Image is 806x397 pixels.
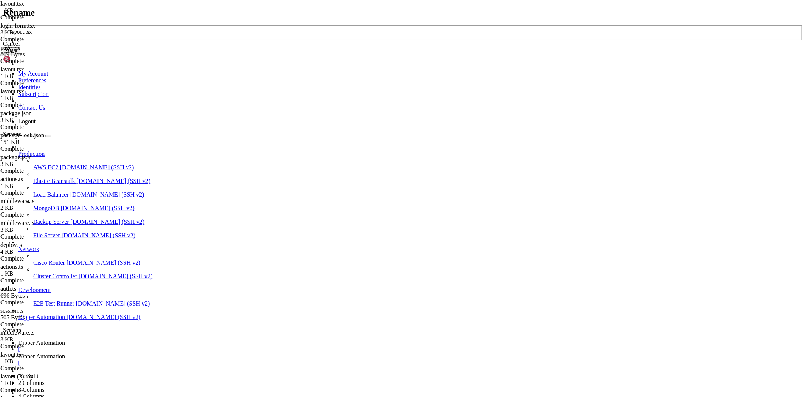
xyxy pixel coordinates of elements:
[0,373,71,387] span: layout (2).tsx
[0,22,71,36] span: login-form.tsx
[0,314,71,321] div: 505 Bytes
[3,144,707,151] x-row: =null?e:u}function u(a,b){var c=new XMLHttpRequest;[DOMAIN_NAME]("POST",a);c.send(b)}\n` +
[0,373,32,380] span: layout (2).tsx
[0,124,71,130] div: Complete
[0,36,71,43] div: Complete
[3,215,707,222] x-row: }
[3,267,707,273] x-row: Import trace for requested module:
[0,44,71,58] span: page.tsx
[0,285,16,292] span: auth.ts
[89,337,92,344] div: (27, 52)
[0,387,71,394] div: Complete
[0,22,35,29] span: login-form.tsx
[3,29,707,35] x-row: ' margin: -1px 0 -4px;\n' +
[3,286,707,292] x-row: ./app/admin/users/layout.tsx
[3,112,707,119] x-row: 'p("Array.prototype.includes",function(a){return a?a:function(b,c){var d=this;d instanceof String...
[0,110,32,116] span: package.json
[3,292,707,299] x-row: Module not found: Can't resolve ' ././globals.css'
[0,146,71,152] div: Complete
[3,9,707,16] x-row: ' text-decoration: none;\n' +
[3,67,707,74] x-row: : false , heartbeatRate: 0.5 , periodicReportingRateMillis: 60000.0 , disableAllReporting: false ...
[3,234,707,241] x-row: app/admin/users/layout.tsx
[0,176,23,182] span: actions.ts
[3,80,707,87] x-row: 'function m(a){a=["object"==typeof globalThis&&globalThis,a,"object"==typeof window&&window,"obje...
[3,74,707,80] x-row: ar l=typeof Object.defineProperties=="function"?Object.defineProperty:function(a,b,c){if(a==Array...
[0,220,34,226] span: middleware.ts
[3,125,707,132] x-row: `p("String.prototype.includes",function(a){return a?a:function(b,c){if(this==null)throw new TypeE...
[0,183,71,189] div: 1 KB
[3,170,707,177] x-row: wn",report:{className:(g=d==null?void 0:(e=d.constructor)==null?void 0:[DOMAIN_NAME])!=null?g:"un...
[0,205,71,211] div: 2 KB
[0,29,71,36] div: 3 KB
[0,95,71,102] div: 1 KB
[3,157,707,164] x-row: ,report:{className:(g=d==null?void 0:(e=d.constructor)==null?void 0:[DOMAIN_NAME])!=null?g:"unkno...
[3,241,707,247] x-row: Module not found: Can't resolve '../NooplaRegular.ttf'
[0,66,24,73] span: layout.tsx
[3,196,707,202] x-row: \n' +
[0,226,71,233] div: 3 KB
[0,321,71,328] div: Complete
[3,183,707,189] x-row: 'var D="constructor __defineGetter__ __defineSetter__ hasOwnProperty __lookupGetter__ __lookupSet...
[3,22,707,29] x-row: ' .projectLogo img {\n' +
[0,154,32,160] span: package.json
[0,351,24,358] span: layout.tsx
[0,299,71,306] div: Complete
[0,307,71,321] span: session.ts
[3,254,707,260] x-row: [URL][DOMAIN_NAME]
[3,164,707,170] x-row: 'function z(){var a=(A=Object.prototype)==null?void 0:A.__lookupSetter__("__proto__"),b=x,c=y;ret...
[0,292,71,299] div: 696 Bytes
[0,0,71,14] span: layout.tsx
[0,189,71,196] div: Complete
[0,88,24,95] span: layout.tsx
[3,87,707,93] x-row: rn c}throw Error("Cannot find global object");}var n=m(this);function p(a,b){if(b)a:{var c=n;a=a....
[3,273,707,279] x-row: ./app/admin/users/layout.tsx
[0,73,71,80] div: 1 KB
[3,99,707,106] x-row: 'function q(a){var b=typeof Symbol!="undefined"&&Symbol.iterator&&a[Symbol.iterator];if(b)return ...
[3,54,707,61] x-row: t family</ins></p><p>The requested font families are not available.<p>Requested: Noopla (style: n...
[3,106,707,112] x-row: "[DOMAIN_NAME]",function(a){return a?a:function(b,c){return b===c?b!==0||1/b===1/c:b!==b&&c!==c}}...
[0,7,71,14] div: 1 KB
[3,209,707,215] x-row: }
[0,358,71,365] div: 1 KB
[3,35,707,42] x-row: ' vertical-align: middle;\n' +
[0,154,71,167] span: package.json
[0,343,71,350] div: Complete
[3,324,707,331] x-row: > Build failed because of webpack errors
[0,198,71,211] span: middleware.ts
[0,270,71,277] div: 1 KB
[0,58,71,65] div: Complete
[0,264,71,277] span: actions.ts
[3,305,707,312] x-row: [URL][DOMAIN_NAME]
[3,138,707,144] x-row: y(c))}function t(){var a;if((a=window.ppConfig)==null?0:a.disableAllReporting)return function(){}...
[3,132,707,138] x-row: TypeError("First argument to String.prototype.includes must not be a regular expression");return ...
[3,222,707,228] x-row: Failed to compile.
[0,167,71,174] div: Complete
[3,119,707,125] x-row: !0}return!1}});\n' +
[0,336,71,343] div: 3 KB
[3,48,707,54] x-row: ` </style></head><body><h1 id="g" class="projectLogo"><a href="//[DOMAIN_NAME][URL]"><img src="//...
[3,337,707,344] x-row: root@vps58218:~/Dipperhub#
[0,242,71,255] span: deploy.js
[0,365,71,372] div: Complete
[0,51,71,58] div: 809 Bytes
[3,3,707,9] x-row: ' line-height: 1.375;\n' +
[0,110,71,124] span: package.json
[0,329,34,336] span: middleware.ts
[3,202,707,209] x-row: 'function C(a,b){for(var c=[],d=q'... 2776 more characters
[0,14,71,21] div: Complete
[0,0,24,7] span: layout.tsx
[0,211,71,218] div: Complete
[0,176,71,189] span: actions.ts
[0,255,71,262] div: Complete
[0,220,71,233] span: middleware.ts
[0,117,71,124] div: 3 KB
[3,61,707,67] x-row: arted">Google Fonts API documentation</a>.</ins></p></body></html><!DOCTYPE html><html lang=en><h...
[0,44,20,51] span: page.tsx
[0,242,22,248] span: deploy.js
[0,132,71,146] span: package-lock.json
[0,277,71,284] div: Complete
[9,331,197,337] span: Erro em Build da aplicação: Command failed: npm run build:full
[0,66,71,80] span: layout.tsx
[3,189,707,196] x-row: avigator.userAgent.match(/Firefox\\/([0-9]+)\\./),G=(!F||F.length<2?0:Number(F[1])<75)?["toSource...
[0,329,71,343] span: middleware.ts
